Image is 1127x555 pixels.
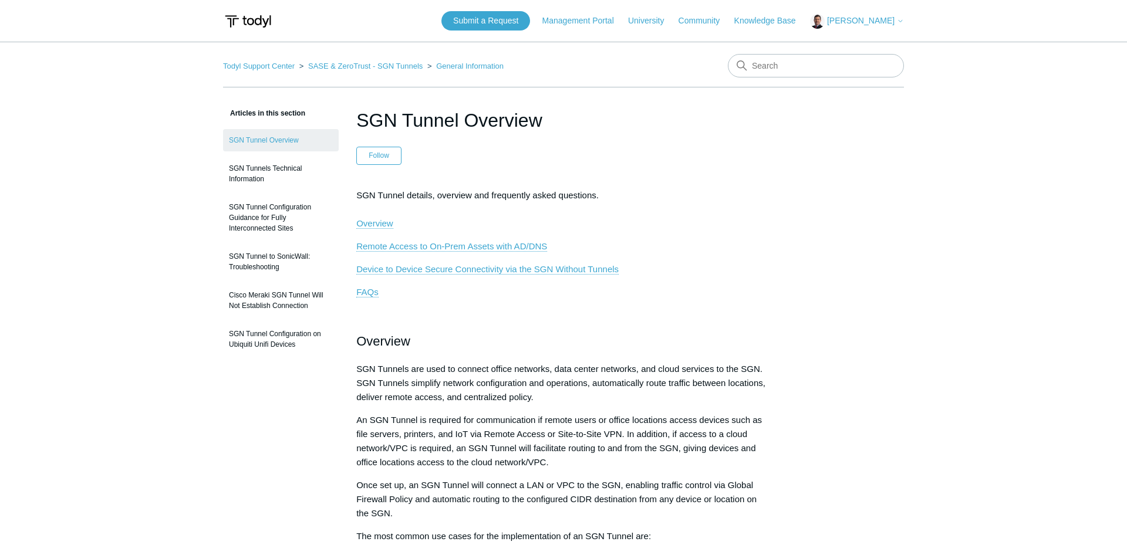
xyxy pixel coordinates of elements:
[679,15,732,27] a: Community
[542,15,626,27] a: Management Portal
[223,62,297,70] li: Todyl Support Center
[356,190,599,229] span: SGN Tunnel details, overview and frequently asked questions.
[356,106,771,134] h1: SGN Tunnel Overview
[297,62,425,70] li: SASE & ZeroTrust - SGN Tunnels
[223,11,273,32] img: Todyl Support Center Help Center home page
[356,287,379,297] a: FAQs
[223,62,295,70] a: Todyl Support Center
[223,129,339,151] a: SGN Tunnel Overview
[356,147,401,164] button: Follow Article
[425,62,504,70] li: General Information
[356,415,762,467] span: An SGN Tunnel is required for communication if remote users or office locations access devices su...
[628,15,676,27] a: University
[356,241,547,252] a: Remote Access to On-Prem Assets with AD/DNS
[356,241,547,251] span: Remote Access to On-Prem Assets with AD/DNS
[827,16,895,25] span: [PERSON_NAME]
[356,364,765,402] span: SGN Tunnels are used to connect office networks, data center networks, and cloud services to the ...
[308,62,423,70] a: SASE & ZeroTrust - SGN Tunnels
[223,245,339,278] a: SGN Tunnel to SonicWall: Troubleshooting
[356,264,619,274] span: Device to Device Secure Connectivity via the SGN Without Tunnels
[441,11,530,31] a: Submit a Request
[356,531,651,541] span: The most common use cases for the implementation of an SGN Tunnel are:
[223,157,339,190] a: SGN Tunnels Technical Information
[223,284,339,317] a: Cisco Meraki SGN Tunnel Will Not Establish Connection
[223,323,339,356] a: SGN Tunnel Configuration on Ubiquiti Unifi Devices
[356,264,619,275] a: Device to Device Secure Connectivity via the SGN Without Tunnels
[728,54,904,77] input: Search
[223,109,305,117] span: Articles in this section
[734,15,808,27] a: Knowledge Base
[436,62,504,70] a: General Information
[356,287,379,297] span: FAQs
[223,196,339,239] a: SGN Tunnel Configuration Guidance for Fully Interconnected Sites
[810,14,904,29] button: [PERSON_NAME]
[356,334,410,348] span: Overview
[356,218,393,229] a: Overview
[356,480,757,518] span: Once set up, an SGN Tunnel will connect a LAN or VPC to the SGN, enabling traffic control via Glo...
